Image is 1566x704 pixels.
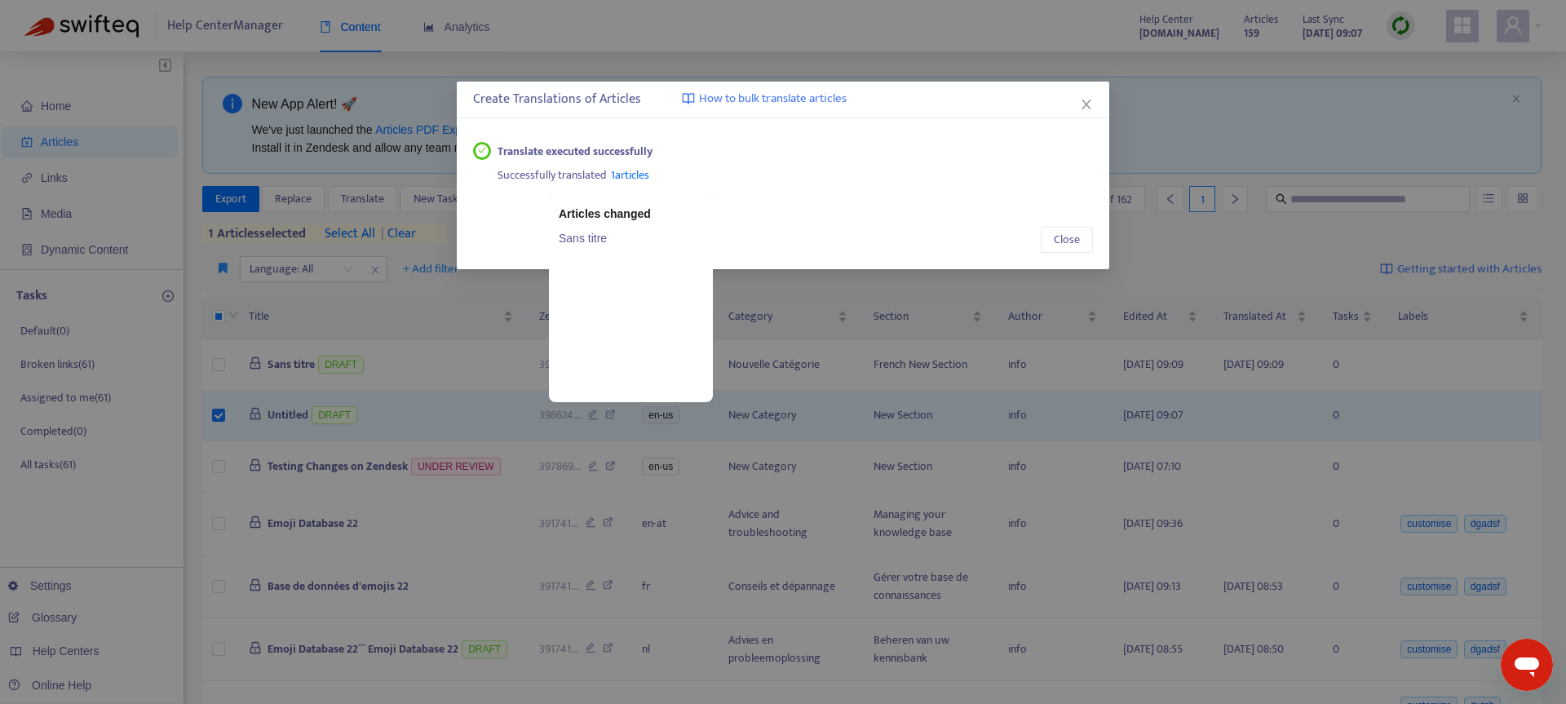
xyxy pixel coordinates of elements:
span: Close [1054,231,1080,249]
iframe: Button to launch messaging window [1501,639,1553,691]
button: Close [1041,227,1093,253]
div: Articles changed [559,205,703,223]
a: Sans titre [559,229,703,247]
span: 1 articles [611,166,649,184]
span: How to bulk translate articles [699,90,847,108]
span: close [1080,98,1093,111]
button: Close [1077,95,1095,113]
strong: Translate executed successfully [498,143,652,161]
a: How to bulk translate articles [682,90,847,108]
div: Create Translations of Articles [473,90,1093,109]
div: Successfully translated [498,161,1094,185]
span: check [478,146,487,155]
img: image-link [682,92,695,105]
